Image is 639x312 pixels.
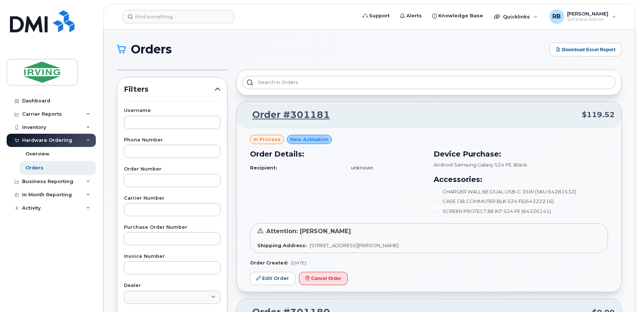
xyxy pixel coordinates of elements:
[266,228,351,235] span: Attention: [PERSON_NAME]
[124,84,215,95] span: Filters
[299,272,348,285] button: Cancel Order
[290,136,329,143] span: New Activation
[124,254,220,259] label: Invoice Number
[310,242,399,248] span: [STREET_ADDRESS][PERSON_NAME]
[511,162,527,168] span: , Black
[582,109,615,120] span: $119.52
[434,208,608,215] li: SCREEN PROTECT BE KIT S24 FE (64326141)
[434,162,511,168] span: Android Samsung Galaxy S24 FE
[124,138,220,143] label: Phone Number
[291,260,306,266] span: [DATE]
[250,272,295,285] a: Edit Order
[243,108,330,122] a: Order #301181
[253,136,281,143] span: in process
[344,161,424,174] td: unknown
[124,196,220,201] label: Carrier Number
[257,242,307,248] strong: Shipping Address:
[124,108,220,113] label: Username
[250,148,425,159] h3: Order Details:
[243,76,615,89] input: Search in orders
[124,167,220,172] label: Order Number
[124,283,220,288] label: Dealer
[434,174,608,185] h3: Accessories:
[434,148,608,159] h3: Device Purchase:
[131,44,172,55] span: Orders
[434,188,608,195] li: CHARGER WALL BE DUAL USB-C 35W (SKU 64281532)
[124,225,220,230] label: Purchase Order Number
[434,198,608,205] li: CASE OB COMMUTER BLK S24 FE(64322216)
[549,43,622,56] button: Download Excel Report
[250,260,288,266] strong: Order Created:
[250,165,277,171] strong: Recipient:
